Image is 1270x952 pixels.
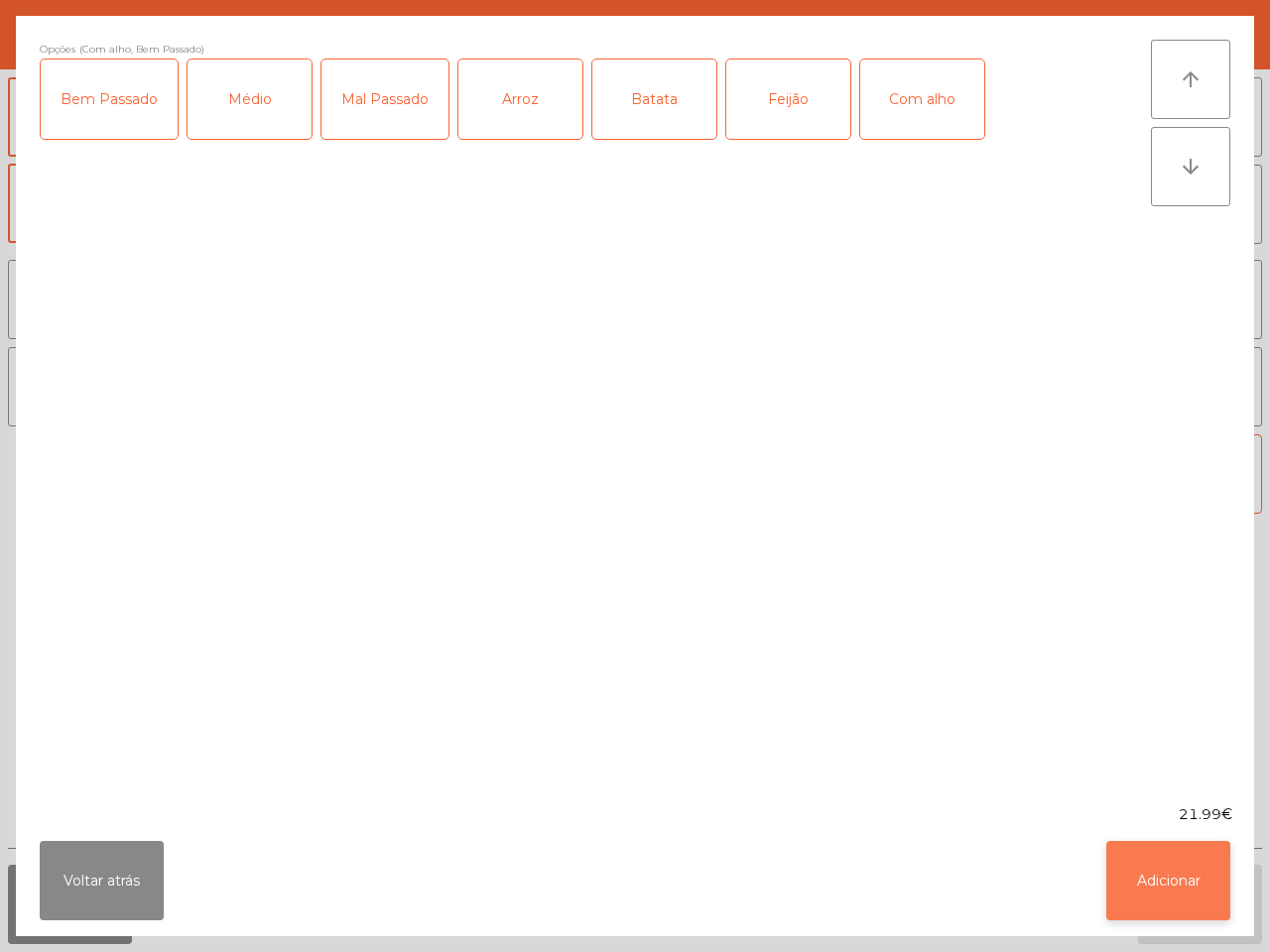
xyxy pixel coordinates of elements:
div: Com alho [860,59,984,139]
button: arrow_upward [1151,40,1230,119]
i: arrow_downward [1179,155,1203,178]
div: Batata [592,59,716,139]
div: Bem Passado [41,59,178,139]
i: arrow_upward [1179,67,1203,91]
span: (Com alho, Bem Passado) [79,40,204,59]
div: Arroz [458,59,582,139]
button: Voltar atrás [40,841,164,920]
span: Opções [40,40,75,59]
div: Mal Passado [321,59,448,139]
div: 21.99€ [16,804,1254,825]
div: Médio [188,59,312,139]
div: Feijão [726,59,850,139]
button: Adicionar [1106,841,1230,920]
button: arrow_downward [1151,127,1230,206]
